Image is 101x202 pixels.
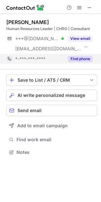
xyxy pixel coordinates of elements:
[68,56,93,62] button: Reveal Button
[6,26,97,32] div: Human Resources Leader | CHRO | Consultant
[6,4,44,11] img: ContactOut v5.3.10
[17,123,68,128] span: Add to email campaign
[17,93,85,98] span: AI write personalized message
[6,105,97,116] button: Send email
[6,19,49,25] div: [PERSON_NAME]
[6,135,97,144] button: Find work email
[6,120,97,131] button: Add to email campaign
[17,78,86,83] div: Save to List / ATS / CRM
[6,90,97,101] button: AI write personalized message
[17,149,95,155] span: Notes
[15,36,59,41] span: ***@[DOMAIN_NAME]
[6,74,97,86] button: save-profile-one-click
[17,137,95,142] span: Find work email
[17,108,42,113] span: Send email
[68,35,93,42] button: Reveal Button
[15,46,81,52] span: [EMAIL_ADDRESS][DOMAIN_NAME]
[6,148,97,157] button: Notes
